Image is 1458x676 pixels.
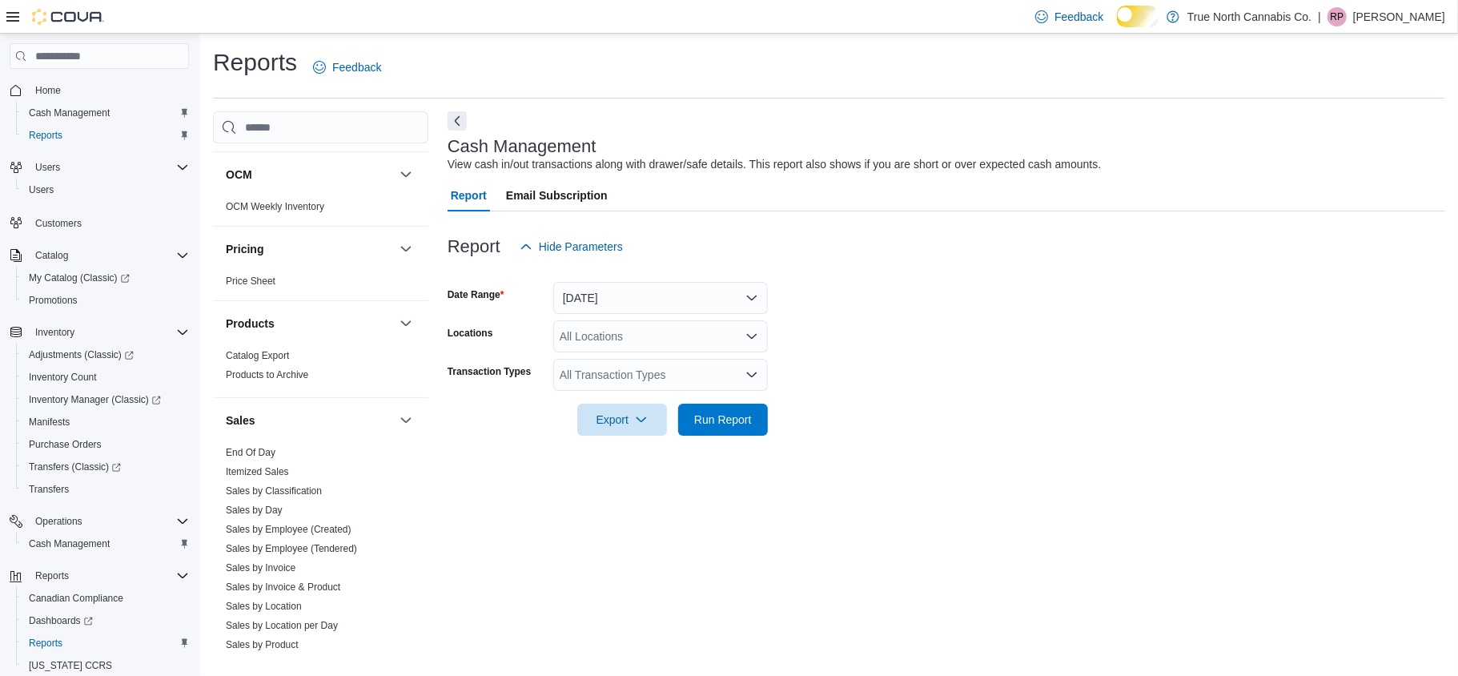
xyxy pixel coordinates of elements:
label: Date Range [448,288,504,301]
button: Cash Management [16,533,195,555]
span: Inventory Manager (Classic) [22,390,189,409]
span: Reports [22,634,189,653]
span: Transfers (Classic) [22,457,189,477]
span: Dashboards [29,614,93,627]
span: Washington CCRS [22,656,189,675]
span: Inventory [29,323,189,342]
button: Inventory [29,323,81,342]
span: Customers [35,217,82,230]
button: Operations [29,512,89,531]
span: Cash Management [29,107,110,119]
span: Adjustments (Classic) [22,345,189,364]
a: End Of Day [226,447,275,458]
span: Sales by Invoice & Product [226,581,340,594]
h3: Pricing [226,241,263,257]
span: Reports [29,129,62,142]
button: Reports [3,565,195,587]
a: Cash Management [22,534,116,553]
button: Next [448,111,467,131]
h3: Cash Management [448,137,596,156]
span: Customers [29,212,189,232]
a: Sales by Classification [226,485,322,497]
button: Purchase Orders [16,433,195,456]
a: Inventory Count [22,368,103,387]
a: Users [22,180,60,199]
span: Sales by Employee (Tendered) [226,542,357,555]
a: Sales by Location per Day [226,620,338,631]
span: Users [29,183,54,196]
a: My Catalog (Classic) [22,268,136,288]
span: Inventory [35,326,74,339]
button: Sales [396,411,416,430]
span: Hide Parameters [539,239,623,255]
span: Run Report [694,412,752,428]
span: Purchase Orders [29,438,102,451]
a: [US_STATE] CCRS [22,656,118,675]
span: Reports [22,126,189,145]
a: Feedback [1029,1,1110,33]
span: Canadian Compliance [22,589,189,608]
span: Dark Mode [1117,27,1118,28]
a: Catalog Export [226,350,289,361]
a: Promotions [22,291,84,310]
a: Sales by Location [226,601,302,612]
span: Transfers (Classic) [29,461,121,473]
img: Cova [32,9,104,25]
span: Users [22,180,189,199]
a: OCM Weekly Inventory [226,201,324,212]
span: [US_STATE] CCRS [29,659,112,672]
span: Catalog [35,249,68,262]
span: Feedback [332,59,381,75]
button: Run Report [678,404,768,436]
button: Users [3,156,195,179]
span: Inventory Manager (Classic) [29,393,161,406]
a: My Catalog (Classic) [16,267,195,289]
span: Cash Management [22,534,189,553]
span: Purchase Orders [22,435,189,454]
a: Reports [22,634,69,653]
span: End Of Day [226,446,275,459]
label: Transaction Types [448,365,531,378]
a: Sales by Employee (Tendered) [226,543,357,554]
span: Reports [29,566,189,585]
button: Export [577,404,667,436]
span: Operations [29,512,189,531]
a: Dashboards [22,611,99,630]
span: Promotions [22,291,189,310]
span: Catalog [29,246,189,265]
button: [DATE] [553,282,768,314]
button: OCM [226,167,393,183]
span: Sales by Day [226,504,283,517]
p: [PERSON_NAME] [1353,7,1445,26]
div: View cash in/out transactions along with drawer/safe details. This report also shows if you are s... [448,156,1102,173]
button: Pricing [226,241,393,257]
a: Customers [29,214,88,233]
span: Canadian Compliance [29,592,123,605]
span: Adjustments (Classic) [29,348,134,361]
button: Operations [3,510,195,533]
div: Rachel Poirier [1327,7,1347,26]
span: Reports [35,569,69,582]
span: Sales by Invoice [226,561,295,574]
nav: Complex example [10,72,189,674]
span: Users [29,158,189,177]
button: Sales [226,412,393,429]
a: Adjustments (Classic) [16,344,195,366]
button: Cash Management [16,102,195,124]
button: Catalog [3,244,195,267]
button: Catalog [29,246,74,265]
button: Home [3,78,195,102]
a: Transfers (Classic) [16,456,195,478]
a: Price Sheet [226,276,275,287]
button: Products [226,316,393,332]
span: Sales by Product [226,638,299,651]
button: Pricing [396,239,416,259]
span: Manifests [29,416,70,429]
span: Home [35,84,61,97]
a: Transfers [22,480,75,499]
span: Feedback [1054,9,1103,25]
button: Manifests [16,411,195,433]
button: Products [396,314,416,333]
